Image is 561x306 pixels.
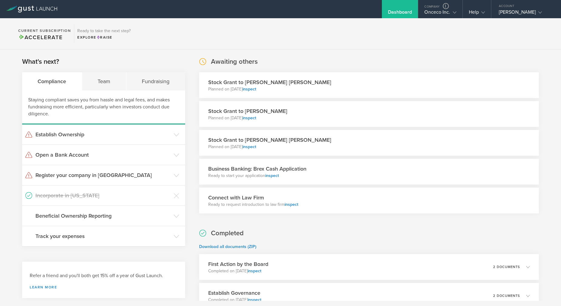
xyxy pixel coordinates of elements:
span: Accelerate [18,34,62,41]
h3: Incorporate in [US_STATE] [35,192,171,199]
div: [PERSON_NAME] [499,9,550,18]
h3: Establish Governance [208,289,261,297]
p: Planned on [DATE] [208,144,331,150]
p: Completed on [DATE] [208,268,268,274]
div: Staying compliant saves you from hassle and legal fees, and makes fundraising more efficient, par... [22,90,185,124]
h3: Ready to take the next step? [77,29,131,33]
div: Ready to take the next step?ExploreRaise [74,24,134,43]
div: Compliance [22,72,82,90]
h2: Completed [211,229,244,238]
div: Dashboard [388,9,412,18]
a: inspect [242,144,256,149]
div: Team [82,72,126,90]
div: Explore [77,35,131,40]
a: Learn more [30,285,178,289]
p: Completed on [DATE] [208,297,261,303]
h3: Business Banking: Brex Cash Application [208,165,306,173]
a: inspect [248,268,261,274]
p: Ready to request introduction to law firm [208,202,298,208]
h3: Stock Grant to [PERSON_NAME] [208,107,287,115]
a: inspect [242,87,256,92]
h3: Connect with Law Firm [208,194,298,202]
a: inspect [248,297,261,302]
a: inspect [285,202,298,207]
h3: Register your company in [GEOGRAPHIC_DATA] [35,171,171,179]
h2: What's next? [22,57,59,66]
span: Raise [96,35,112,39]
a: inspect [265,173,279,178]
p: Planned on [DATE] [208,86,331,92]
div: Help [469,9,485,18]
p: Ready to start your application [208,173,306,179]
a: inspect [242,115,256,121]
h3: Refer a friend and you'll both get 15% off a year of Gust Launch. [30,272,178,279]
p: 2 documents [493,265,520,269]
p: 2 documents [493,294,520,297]
h3: Beneficial Ownership Reporting [35,212,171,220]
div: Fundraising [126,72,185,90]
h2: Current Subscription [18,29,71,32]
a: Download all documents (ZIP) [199,244,256,249]
p: Planned on [DATE] [208,115,287,121]
h3: Track your expenses [35,232,171,240]
h3: Stock Grant to [PERSON_NAME] [PERSON_NAME] [208,136,331,144]
h3: First Action by the Board [208,260,268,268]
h3: Stock Grant to [PERSON_NAME] [PERSON_NAME] [208,78,331,86]
h3: Open a Bank Account [35,151,171,159]
h3: Establish Ownership [35,131,171,138]
h2: Awaiting others [211,57,258,66]
div: Onceco Inc. [424,9,456,18]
